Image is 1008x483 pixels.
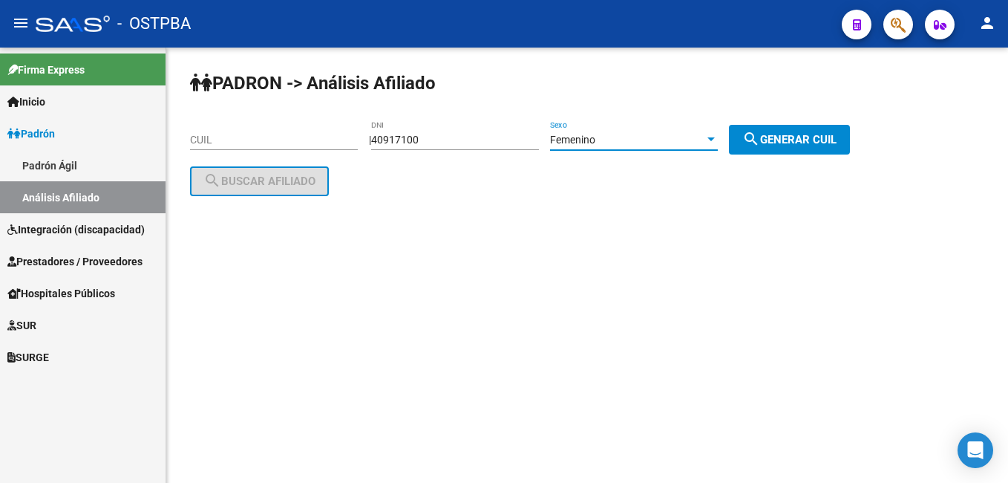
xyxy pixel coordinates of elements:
span: Hospitales Públicos [7,285,115,302]
div: | [369,134,861,146]
mat-icon: search [742,130,760,148]
mat-icon: person [978,14,996,32]
span: Inicio [7,94,45,110]
div: Open Intercom Messenger [958,432,993,468]
span: SUR [7,317,36,334]
span: Firma Express [7,62,85,78]
mat-icon: search [203,172,221,189]
button: Buscar afiliado [190,166,329,196]
span: Integración (discapacidad) [7,221,145,238]
strong: PADRON -> Análisis Afiliado [190,73,436,94]
span: Femenino [550,134,595,146]
span: SURGE [7,349,49,366]
span: - OSTPBA [117,7,191,40]
span: Prestadores / Proveedores [7,253,143,270]
span: Padrón [7,126,55,142]
span: Buscar afiliado [203,175,315,188]
mat-icon: menu [12,14,30,32]
span: Generar CUIL [742,133,837,146]
button: Generar CUIL [729,125,850,155]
